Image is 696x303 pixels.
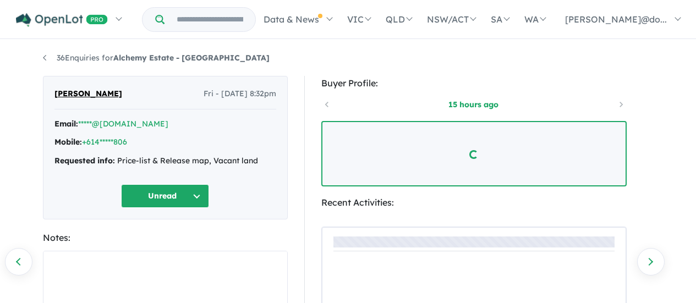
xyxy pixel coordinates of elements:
[43,230,288,245] div: Notes:
[321,195,627,210] div: Recent Activities:
[427,99,520,110] a: 15 hours ago
[43,52,654,65] nav: breadcrumb
[54,155,276,168] div: Price-list & Release map, Vacant land
[54,119,78,129] strong: Email:
[54,156,115,166] strong: Requested info:
[167,8,253,31] input: Try estate name, suburb, builder or developer
[565,14,667,25] span: [PERSON_NAME]@do...
[321,76,627,91] div: Buyer Profile:
[121,184,209,208] button: Unread
[43,53,270,63] a: 36Enquiries forAlchemy Estate - [GEOGRAPHIC_DATA]
[16,13,108,27] img: Openlot PRO Logo White
[54,87,122,101] span: [PERSON_NAME]
[204,87,276,101] span: Fri - [DATE] 8:32pm
[54,137,82,147] strong: Mobile:
[113,53,270,63] strong: Alchemy Estate - [GEOGRAPHIC_DATA]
